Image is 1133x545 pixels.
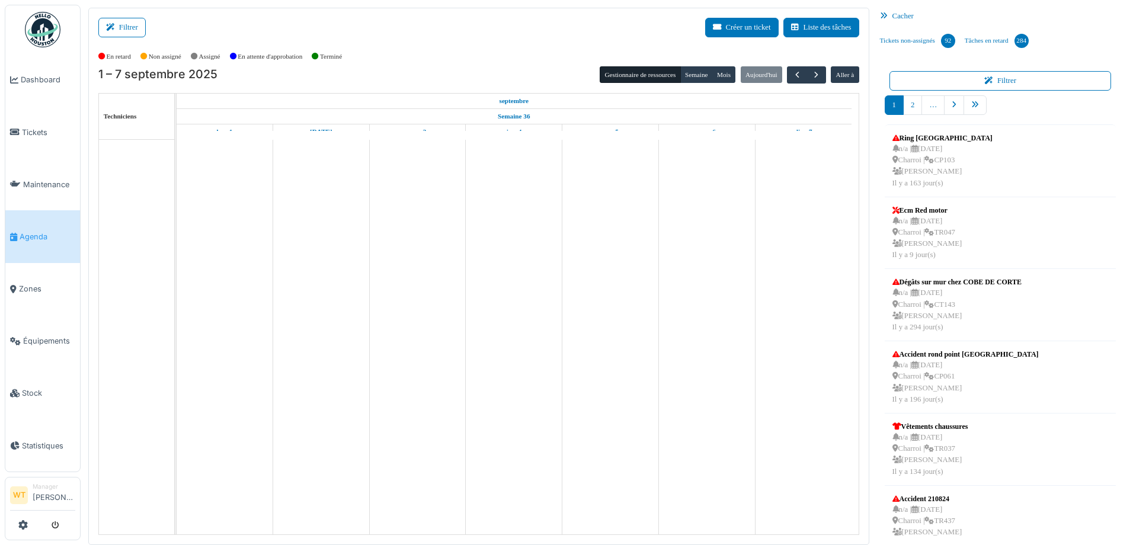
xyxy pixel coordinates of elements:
[741,66,782,83] button: Aujourd'hui
[22,127,75,138] span: Tickets
[22,387,75,399] span: Stock
[892,349,1039,360] div: Accident rond point [GEOGRAPHIC_DATA]
[903,95,922,115] a: 2
[599,124,622,139] a: 5 septembre 2025
[889,274,1025,336] a: Dégâts sur mur chez COBE DE CORTE n/a |[DATE] Charroi |CT143 [PERSON_NAME]Il y a 294 jour(s)
[33,482,75,508] li: [PERSON_NAME]
[892,205,962,216] div: Ecm Red motor
[5,54,80,106] a: Dashboard
[5,158,80,210] a: Maintenance
[238,52,302,62] label: En attente d'approbation
[5,419,80,472] a: Statistiques
[921,95,945,115] a: …
[25,12,60,47] img: Badge_color-CXgf-gQk.svg
[497,94,532,108] a: 1 septembre 2025
[503,124,524,139] a: 4 septembre 2025
[892,360,1039,405] div: n/a | [DATE] Charroi | CP061 [PERSON_NAME] Il y a 196 jour(s)
[33,482,75,491] div: Manager
[892,143,993,189] div: n/a | [DATE] Charroi | CP103 [PERSON_NAME] Il y a 163 jour(s)
[892,287,1022,333] div: n/a | [DATE] Charroi | CT143 [PERSON_NAME] Il y a 294 jour(s)
[783,18,859,37] button: Liste des tâches
[107,52,131,62] label: En retard
[892,216,962,261] div: n/a | [DATE] Charroi | TR047 [PERSON_NAME] Il y a 9 jour(s)
[5,315,80,367] a: Équipements
[5,367,80,419] a: Stock
[199,52,220,62] label: Assigné
[5,263,80,315] a: Zones
[705,18,779,37] button: Créer un ticket
[892,421,968,432] div: Vêtements chaussures
[885,95,1116,124] nav: pager
[214,124,236,139] a: 1 septembre 2025
[23,179,75,190] span: Maintenance
[792,124,815,139] a: 7 septembre 2025
[680,66,713,83] button: Semaine
[406,124,429,139] a: 3 septembre 2025
[806,66,826,84] button: Suivant
[889,130,996,192] a: Ring [GEOGRAPHIC_DATA] n/a |[DATE] Charroi |CP103 [PERSON_NAME]Il y a 163 jour(s)
[149,52,181,62] label: Non assigné
[875,25,960,57] a: Tickets non-assignés
[600,66,680,83] button: Gestionnaire de ressources
[20,231,75,242] span: Agenda
[320,52,342,62] label: Terminé
[712,66,736,83] button: Mois
[23,335,75,347] span: Équipements
[98,18,146,37] button: Filtrer
[892,493,962,504] div: Accident 210824
[889,418,971,480] a: Vêtements chaussures n/a |[DATE] Charroi |TR037 [PERSON_NAME]Il y a 134 jour(s)
[495,109,533,124] a: Semaine 36
[960,25,1033,57] a: Tâches en retard
[307,124,335,139] a: 2 septembre 2025
[98,68,217,82] h2: 1 – 7 septembre 2025
[889,202,965,264] a: Ecm Red motor n/a |[DATE] Charroi |TR047 [PERSON_NAME]Il y a 9 jour(s)
[787,66,806,84] button: Précédent
[21,74,75,85] span: Dashboard
[19,283,75,294] span: Zones
[892,277,1022,287] div: Dégâts sur mur chez COBE DE CORTE
[885,95,904,115] a: 1
[889,346,1042,408] a: Accident rond point [GEOGRAPHIC_DATA] n/a |[DATE] Charroi |CP061 [PERSON_NAME]Il y a 196 jour(s)
[941,34,955,48] div: 92
[892,432,968,477] div: n/a | [DATE] Charroi | TR037 [PERSON_NAME] Il y a 134 jour(s)
[831,66,859,83] button: Aller à
[10,482,75,511] a: WT Manager[PERSON_NAME]
[10,486,28,504] li: WT
[22,440,75,451] span: Statistiques
[5,106,80,158] a: Tickets
[889,71,1112,91] button: Filtrer
[1014,34,1029,48] div: 284
[694,124,718,139] a: 6 septembre 2025
[5,210,80,262] a: Agenda
[892,133,993,143] div: Ring [GEOGRAPHIC_DATA]
[104,113,137,120] span: Techniciens
[875,8,1126,25] div: Cacher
